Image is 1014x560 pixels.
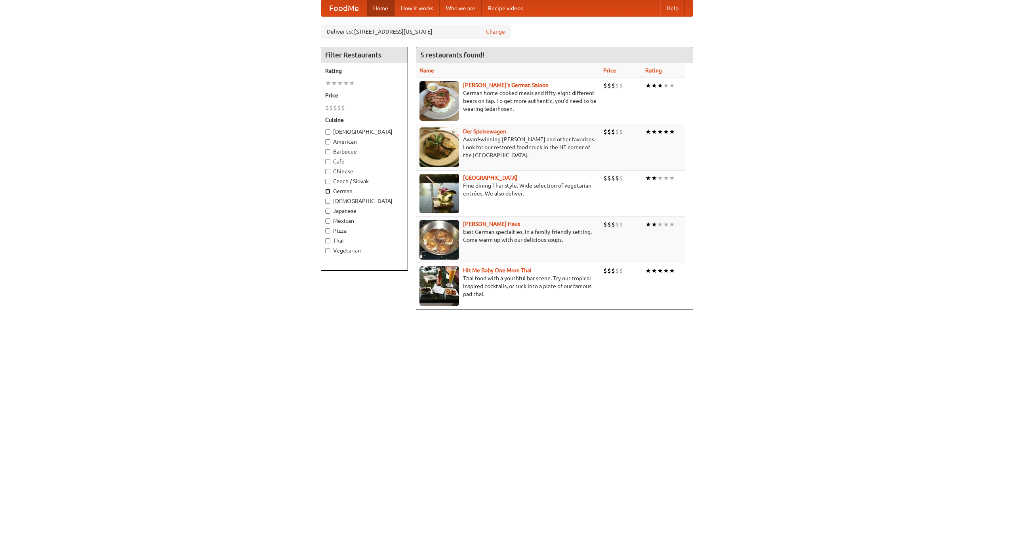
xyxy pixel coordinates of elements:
input: Vegetarian [325,248,330,253]
li: $ [611,127,615,136]
li: $ [341,103,345,112]
li: ★ [657,174,663,182]
li: ★ [651,220,657,229]
a: Change [486,28,505,36]
li: ★ [645,81,651,90]
input: Japanese [325,209,330,214]
li: ★ [669,220,675,229]
li: ★ [657,220,663,229]
li: ★ [645,174,651,182]
li: $ [619,266,623,275]
a: [PERSON_NAME] Haus [463,221,520,227]
a: Hit Me Baby One More Thai [463,267,532,273]
label: Thai [325,237,404,245]
li: ★ [645,266,651,275]
li: $ [607,127,611,136]
li: ★ [651,174,657,182]
a: Price [603,67,616,74]
a: Home [367,0,395,16]
li: $ [603,81,607,90]
li: $ [607,220,611,229]
li: $ [615,220,619,229]
input: Barbecue [325,149,330,154]
li: $ [611,266,615,275]
li: ★ [663,220,669,229]
li: ★ [651,127,657,136]
p: Fine dining Thai-style. Wide selection of vegetarian entrées. We also deliver. [419,182,597,197]
input: German [325,189,330,194]
li: $ [337,103,341,112]
li: $ [611,220,615,229]
li: $ [333,103,337,112]
li: ★ [657,127,663,136]
div: Deliver to: [STREET_ADDRESS][US_STATE] [321,25,511,39]
li: $ [615,81,619,90]
h5: Rating [325,67,404,75]
input: Chinese [325,169,330,174]
label: Japanese [325,207,404,215]
img: esthers.jpg [419,81,459,121]
label: American [325,138,404,146]
li: ★ [651,81,657,90]
li: $ [603,220,607,229]
p: East German specialties, in a family-friendly setting. Come warm up with our delicious soups. [419,228,597,244]
p: German home-cooked meals and fifty-eight different beers on tap. To get more authentic, you'd nee... [419,89,597,113]
label: [DEMOGRAPHIC_DATA] [325,197,404,205]
input: American [325,139,330,144]
p: Thai food with a youthful bar scene. Try our tropical inspired cocktails, or tuck into a plate of... [419,274,597,298]
li: ★ [663,266,669,275]
li: $ [325,103,329,112]
li: $ [603,174,607,182]
label: Mexican [325,217,404,225]
li: $ [607,81,611,90]
li: ★ [669,174,675,182]
li: $ [615,266,619,275]
li: ★ [663,174,669,182]
a: Help [660,0,685,16]
label: German [325,187,404,195]
li: $ [619,127,623,136]
li: ★ [669,127,675,136]
li: $ [619,174,623,182]
a: [PERSON_NAME]'s German Saloon [463,82,549,88]
input: Mexican [325,218,330,224]
input: Czech / Slovak [325,179,330,184]
li: $ [615,127,619,136]
li: ★ [657,266,663,275]
li: ★ [663,81,669,90]
a: FoodMe [321,0,367,16]
img: speisewagen.jpg [419,127,459,167]
a: Der Speisewagen [463,128,506,135]
a: Who we are [440,0,482,16]
li: ★ [645,127,651,136]
li: ★ [343,79,349,87]
img: kohlhaus.jpg [419,220,459,260]
input: Thai [325,238,330,243]
label: Chinese [325,167,404,175]
li: $ [611,81,615,90]
li: $ [329,103,333,112]
li: ★ [657,81,663,90]
input: Pizza [325,228,330,233]
a: Name [419,67,434,74]
label: Barbecue [325,148,404,156]
h4: Filter Restaurants [321,47,408,63]
ng-pluralize: 5 restaurants found! [420,51,484,59]
li: ★ [651,266,657,275]
li: ★ [325,79,331,87]
li: $ [611,174,615,182]
input: Cafe [325,159,330,164]
label: Pizza [325,227,404,235]
li: $ [615,174,619,182]
img: babythai.jpg [419,266,459,306]
li: ★ [337,79,343,87]
a: [GEOGRAPHIC_DATA] [463,175,517,181]
img: satay.jpg [419,174,459,213]
li: $ [619,81,623,90]
a: Recipe videos [482,0,529,16]
li: $ [607,266,611,275]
